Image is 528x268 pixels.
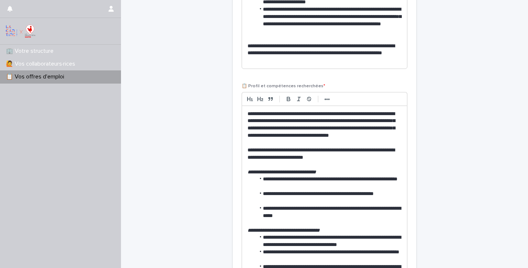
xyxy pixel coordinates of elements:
[3,73,70,80] p: 📋 Vos offres d'emploi
[3,60,81,67] p: 🙋 Vos collaborateurs·rices
[3,48,59,55] p: 🏢 Votre structure
[322,95,332,103] button: •••
[6,24,36,38] img: 0gGPHhxvTcqAcEVVBWoD
[324,96,330,102] strong: •••
[242,84,325,88] span: 📋 Profil et compétences recherchées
